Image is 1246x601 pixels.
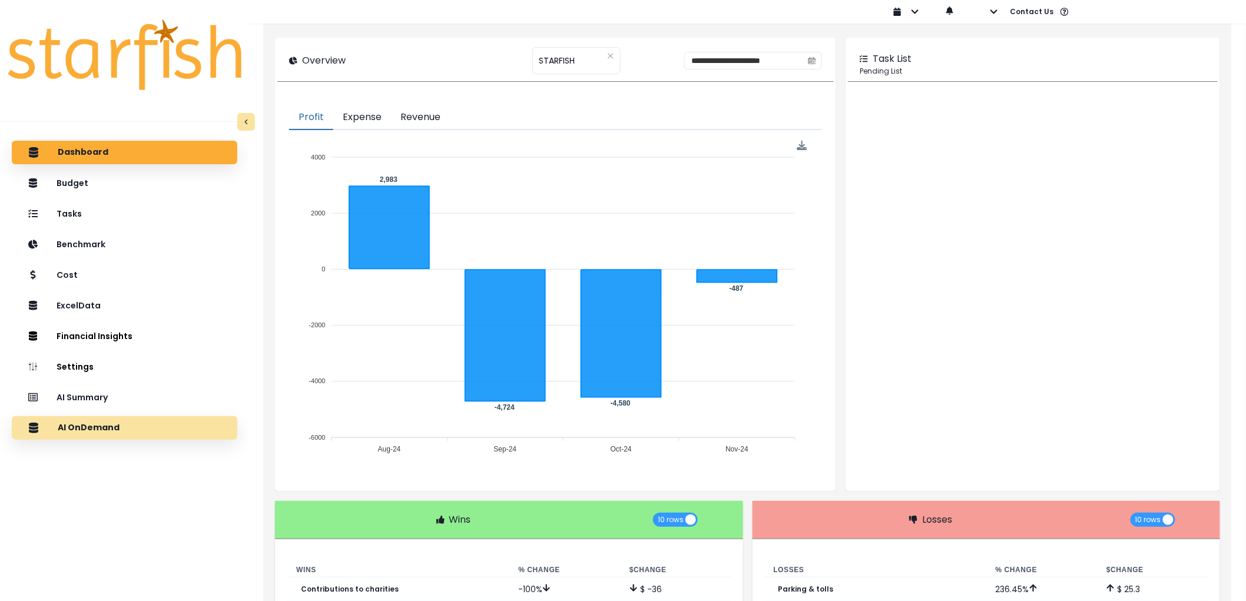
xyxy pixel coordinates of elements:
[12,263,237,287] button: Cost
[12,355,237,378] button: Settings
[539,48,575,73] span: STARFISH
[12,294,237,317] button: ExcelData
[808,57,816,65] svg: calendar
[986,577,1098,601] td: 236.45 %
[620,577,731,601] td: $ -36
[860,66,1206,77] p: Pending List
[333,105,391,130] button: Expense
[726,445,749,453] tspan: Nov-24
[322,265,326,273] tspan: 0
[986,563,1098,577] th: % Change
[378,445,401,453] tspan: Aug-24
[309,434,326,441] tspan: -6000
[1135,513,1161,527] span: 10 rows
[58,147,108,158] p: Dashboard
[12,416,237,440] button: AI OnDemand
[12,386,237,409] button: AI Summary
[494,445,517,453] tspan: Sep-24
[57,393,108,403] p: AI Summary
[57,240,105,250] p: Benchmark
[57,209,82,219] p: Tasks
[311,154,325,161] tspan: 4000
[620,563,731,577] th: $ Change
[311,210,325,217] tspan: 2000
[778,585,834,593] p: Parking & tolls
[873,52,912,66] p: Task List
[301,585,399,593] p: Contributions to charities
[309,321,326,328] tspan: -2000
[1097,563,1208,577] th: $ Change
[287,563,509,577] th: Wins
[12,324,237,348] button: Financial Insights
[57,301,101,311] p: ExcelData
[12,233,237,256] button: Benchmark
[607,50,614,62] button: Clear
[58,423,120,433] p: AI OnDemand
[57,270,78,280] p: Cost
[611,445,632,453] tspan: Oct-24
[12,141,237,164] button: Dashboard
[797,141,807,151] img: Download Profit
[607,52,614,59] svg: close
[764,563,986,577] th: Losses
[922,513,952,527] p: Losses
[391,105,450,130] button: Revenue
[289,105,333,130] button: Profit
[302,54,346,68] p: Overview
[57,178,88,188] p: Budget
[797,141,807,151] div: Menu
[658,513,684,527] span: 10 rows
[12,171,237,195] button: Budget
[12,202,237,225] button: Tasks
[449,513,471,527] p: Wins
[509,577,620,601] td: -100 %
[309,378,326,385] tspan: -4000
[1097,577,1208,601] td: $ 25.3
[509,563,620,577] th: % Change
